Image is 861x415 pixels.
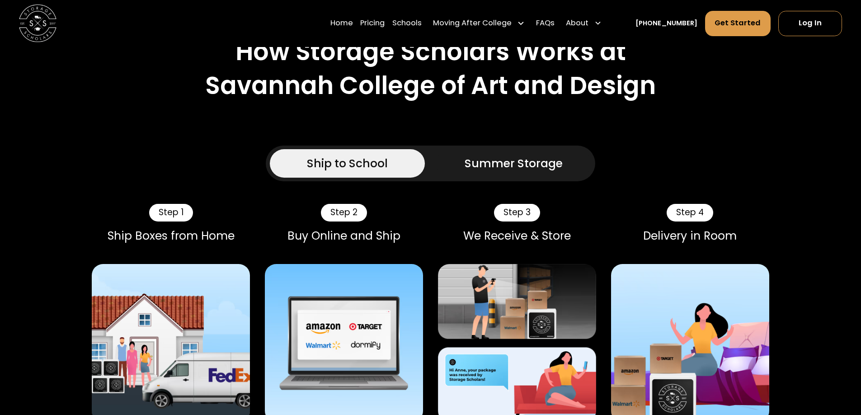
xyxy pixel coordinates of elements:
[235,37,626,66] h2: How Storage Scholars Works at
[465,155,563,172] div: Summer Storage
[438,229,596,243] div: We Receive & Store
[635,19,697,28] a: [PHONE_NUMBER]
[321,204,367,222] div: Step 2
[265,229,423,243] div: Buy Online and Ship
[149,204,193,222] div: Step 1
[307,155,388,172] div: Ship to School
[392,10,422,37] a: Schools
[562,10,606,37] div: About
[611,229,769,243] div: Delivery in Room
[433,18,512,29] div: Moving After College
[705,11,771,36] a: Get Started
[667,204,713,222] div: Step 4
[19,5,56,42] img: Storage Scholars main logo
[778,11,842,36] a: Log In
[205,71,656,100] h2: Savannah College of Art and Design
[330,10,353,37] a: Home
[566,18,588,29] div: About
[360,10,385,37] a: Pricing
[429,10,529,37] div: Moving After College
[536,10,555,37] a: FAQs
[92,229,250,243] div: Ship Boxes from Home
[494,204,540,222] div: Step 3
